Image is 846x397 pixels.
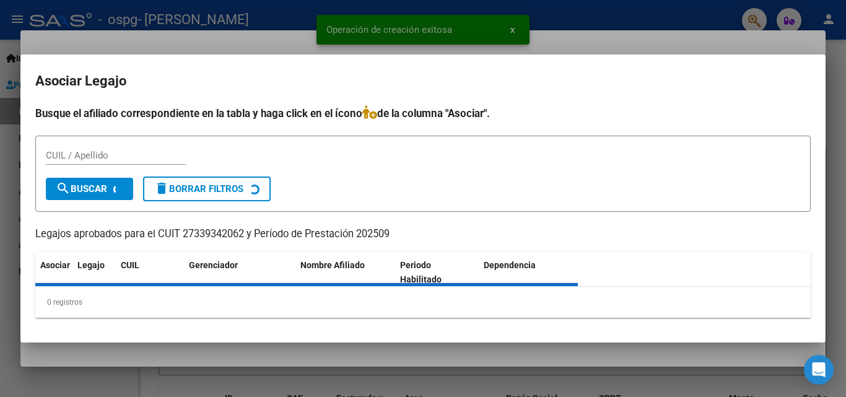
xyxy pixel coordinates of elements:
[189,260,238,270] span: Gerenciador
[56,181,71,196] mat-icon: search
[143,177,271,201] button: Borrar Filtros
[46,178,133,200] button: Buscar
[35,69,811,93] h2: Asociar Legajo
[479,252,578,293] datatable-header-cell: Dependencia
[40,260,70,270] span: Asociar
[300,260,365,270] span: Nombre Afiliado
[77,260,105,270] span: Legajo
[35,105,811,121] h4: Busque el afiliado correspondiente en la tabla y haga click en el ícono de la columna "Asociar".
[400,260,442,284] span: Periodo Habilitado
[35,287,811,318] div: 0 registros
[121,260,139,270] span: CUIL
[184,252,295,293] datatable-header-cell: Gerenciador
[484,260,536,270] span: Dependencia
[35,227,811,242] p: Legajos aprobados para el CUIT 27339342062 y Período de Prestación 202509
[804,355,834,385] div: Open Intercom Messenger
[154,181,169,196] mat-icon: delete
[116,252,184,293] datatable-header-cell: CUIL
[395,252,479,293] datatable-header-cell: Periodo Habilitado
[154,183,243,194] span: Borrar Filtros
[72,252,116,293] datatable-header-cell: Legajo
[35,252,72,293] datatable-header-cell: Asociar
[56,183,107,194] span: Buscar
[295,252,395,293] datatable-header-cell: Nombre Afiliado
